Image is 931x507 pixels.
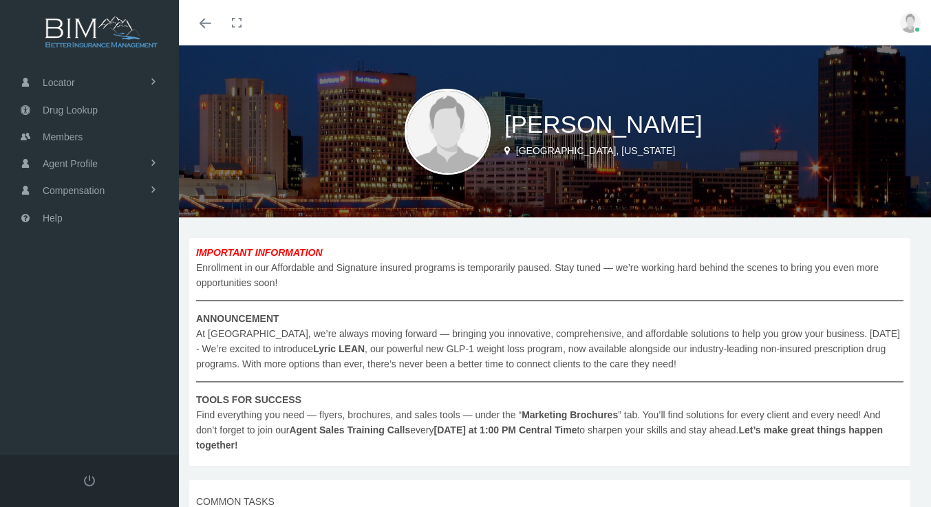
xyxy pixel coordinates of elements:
span: Members [43,124,83,150]
span: Help [43,205,63,231]
span: [PERSON_NAME] [504,111,703,138]
span: Drug Lookup [43,97,98,123]
span: Compensation [43,177,105,204]
img: user-placeholder.jpg [900,12,921,33]
img: BETTER INSURANCE MANAGEMENT LLC [18,15,183,50]
b: TOOLS FOR SUCCESS [196,394,301,405]
span: Agent Profile [43,151,98,177]
img: user-placeholder.jpg [405,89,491,175]
b: [DATE] at 1:00 PM Central Time [434,424,577,435]
b: Marketing Brochures [522,409,618,420]
span: [GEOGRAPHIC_DATA], [US_STATE] [516,145,676,156]
b: Agent Sales Training Calls [289,424,410,435]
b: Lyric LEAN [313,343,365,354]
b: IMPORTANT INFORMATION [196,247,323,258]
span: Enrollment in our Affordable and Signature insured programs is temporarily paused. Stay tuned — w... [196,245,903,453]
b: ANNOUNCEMENT [196,313,279,324]
span: Locator [43,69,75,96]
